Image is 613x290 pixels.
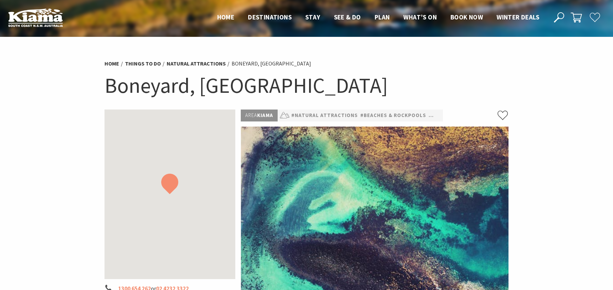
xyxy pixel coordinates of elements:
[291,111,358,120] a: #Natural Attractions
[497,13,539,21] span: Winter Deals
[495,263,601,277] a: EXPLORE WINTER DEALS
[241,110,278,121] p: Kiama
[167,60,226,67] a: Natural Attractions
[125,60,161,67] a: Things To Do
[334,13,361,21] span: See & Do
[499,188,574,250] div: Unlock exclusive winter offers
[105,60,119,67] a: Home
[511,263,585,277] div: EXPLORE WINTER DEALS
[217,13,235,21] span: Home
[403,13,437,21] span: What’s On
[245,112,257,118] span: Area
[105,72,509,99] h1: Boneyard, [GEOGRAPHIC_DATA]
[232,59,311,68] li: Boneyard, [GEOGRAPHIC_DATA]
[305,13,320,21] span: Stay
[360,111,426,120] a: #Beaches & Rockpools
[450,13,483,21] span: Book now
[210,12,546,23] nav: Main Menu
[375,13,390,21] span: Plan
[248,13,292,21] span: Destinations
[8,8,63,27] img: Kiama Logo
